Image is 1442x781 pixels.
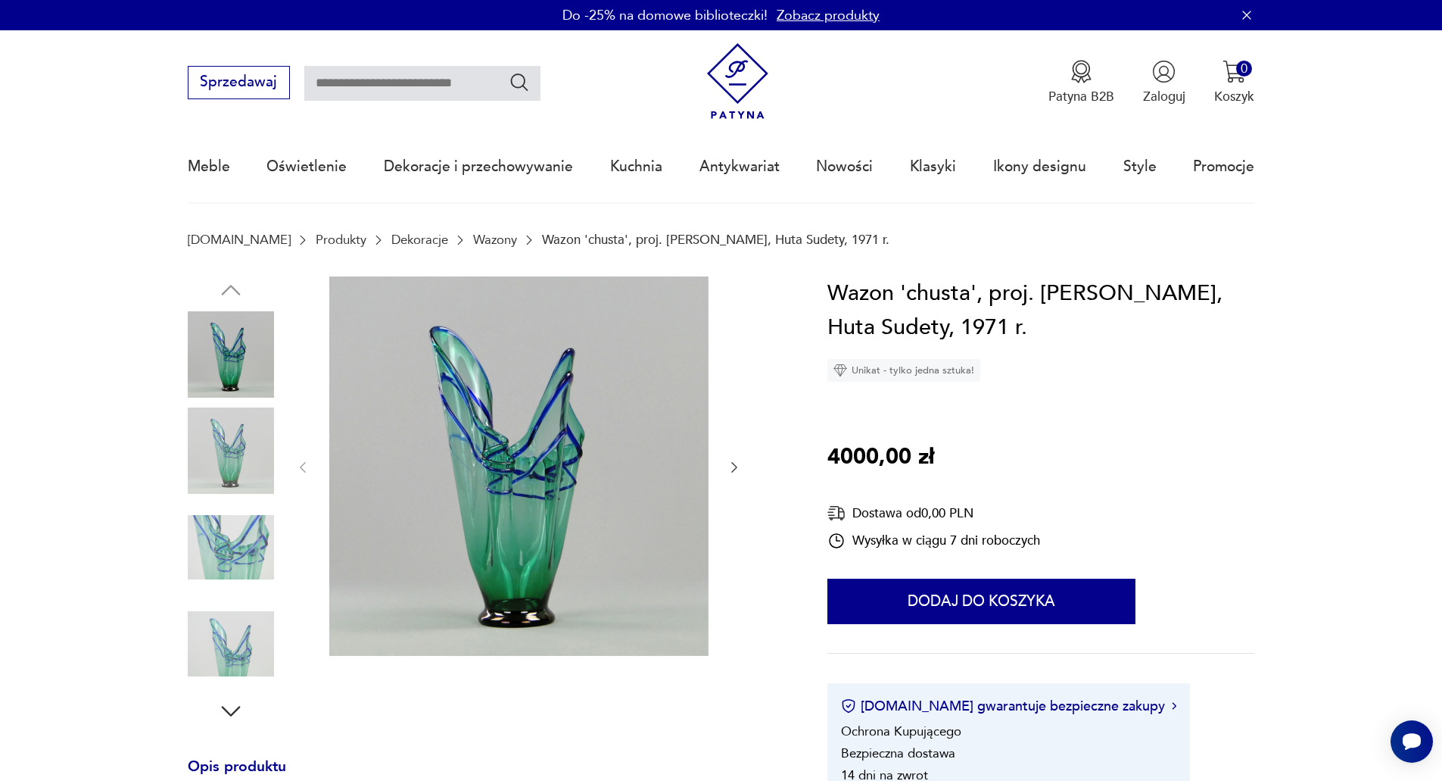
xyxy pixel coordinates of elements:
p: Wazon 'chusta', proj. [PERSON_NAME], Huta Sudety, 1971 r. [542,233,889,247]
div: Unikat - tylko jedna sztuka! [827,359,980,382]
button: Szukaj [509,71,531,93]
a: Ikony designu [993,132,1086,201]
a: Meble [188,132,230,201]
a: Dekoracje [391,233,448,247]
li: Bezpieczna dostawa [841,745,955,762]
a: Produkty [316,233,366,247]
img: Ikona diamentu [833,364,847,377]
button: Zaloguj [1143,60,1185,105]
p: Koszyk [1214,88,1254,105]
p: 4000,00 zł [827,440,934,475]
img: Ikona medalu [1070,60,1093,83]
img: Zdjęcie produktu Wazon 'chusta', proj. Z. Horbowy, Huta Sudety, 1971 r. [188,311,274,398]
a: Dekoracje i przechowywanie [384,132,573,201]
img: Ikona dostawy [827,504,846,523]
img: Zdjęcie produktu Wazon 'chusta', proj. Z. Horbowy, Huta Sudety, 1971 r. [329,276,709,656]
a: Oświetlenie [266,132,347,201]
a: Promocje [1193,132,1254,201]
a: Sprzedawaj [188,77,290,89]
a: Style [1123,132,1157,201]
a: Zobacz produkty [777,6,880,25]
img: Ikona koszyka [1222,60,1246,83]
img: Zdjęcie produktu Wazon 'chusta', proj. Z. Horbowy, Huta Sudety, 1971 r. [188,408,274,494]
button: Patyna B2B [1048,60,1114,105]
li: Ochrona Kupującego [841,723,961,740]
a: Antykwariat [699,132,780,201]
a: Wazony [473,233,517,247]
div: Dostawa od 0,00 PLN [827,504,1040,523]
button: [DOMAIN_NAME] gwarantuje bezpieczne zakupy [841,697,1176,716]
img: Zdjęcie produktu Wazon 'chusta', proj. Z. Horbowy, Huta Sudety, 1971 r. [188,505,274,591]
img: Zdjęcie produktu Wazon 'chusta', proj. Z. Horbowy, Huta Sudety, 1971 r. [188,601,274,687]
button: Sprzedawaj [188,66,290,99]
h1: Wazon 'chusta', proj. [PERSON_NAME], Huta Sudety, 1971 r. [827,276,1254,345]
a: [DOMAIN_NAME] [188,233,291,247]
div: 0 [1236,61,1252,77]
a: Klasyki [910,132,956,201]
img: Ikona strzałki w prawo [1172,702,1176,710]
p: Do -25% na domowe biblioteczki! [562,6,768,25]
div: Wysyłka w ciągu 7 dni roboczych [827,532,1040,550]
a: Nowości [816,132,873,201]
p: Patyna B2B [1048,88,1114,105]
a: Kuchnia [610,132,662,201]
button: 0Koszyk [1214,60,1254,105]
img: Patyna - sklep z meblami i dekoracjami vintage [699,43,776,120]
iframe: Smartsupp widget button [1391,720,1433,763]
p: Zaloguj [1143,88,1185,105]
a: Ikona medaluPatyna B2B [1048,60,1114,105]
img: Ikonka użytkownika [1152,60,1176,83]
img: Ikona certyfikatu [841,698,856,714]
button: Dodaj do koszyka [827,579,1135,624]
